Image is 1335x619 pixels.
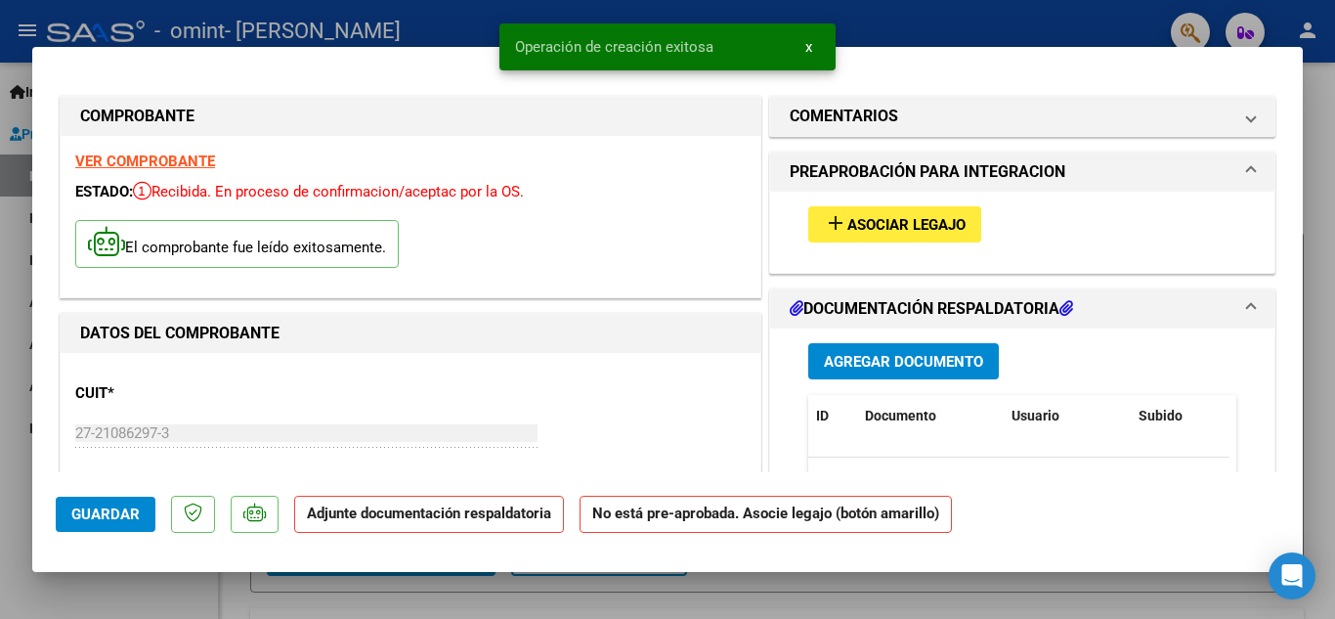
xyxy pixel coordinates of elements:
mat-expansion-panel-header: DOCUMENTACIÓN RESPALDATORIA [770,289,1274,329]
span: Documento [865,408,936,423]
span: Agregar Documento [824,353,983,371]
button: Agregar Documento [808,343,999,379]
datatable-header-cell: Acción [1228,395,1326,437]
span: Asociar Legajo [847,216,966,234]
datatable-header-cell: Subido [1131,395,1228,437]
div: Open Intercom Messenger [1269,553,1315,599]
span: Subido [1139,408,1183,423]
span: ESTADO: [75,183,133,200]
div: No data to display [808,458,1229,507]
datatable-header-cell: Usuario [1004,395,1131,437]
datatable-header-cell: ID [808,395,857,437]
span: Operación de creación exitosa [515,37,713,57]
span: Recibida. En proceso de confirmacion/aceptac por la OS. [133,183,524,200]
mat-expansion-panel-header: COMENTARIOS [770,97,1274,136]
div: PREAPROBACIÓN PARA INTEGRACION [770,192,1274,273]
h1: DOCUMENTACIÓN RESPALDATORIA [790,297,1073,321]
p: El comprobante fue leído exitosamente. [75,220,399,268]
button: x [790,29,828,65]
span: Guardar [71,506,140,523]
strong: COMPROBANTE [80,107,194,125]
datatable-header-cell: Documento [857,395,1004,437]
span: ID [816,408,829,423]
strong: No está pre-aprobada. Asocie legajo (botón amarillo) [580,496,952,534]
strong: DATOS DEL COMPROBANTE [80,324,280,342]
h1: COMENTARIOS [790,105,898,128]
mat-icon: add [824,211,847,235]
h1: PREAPROBACIÓN PARA INTEGRACION [790,160,1065,184]
a: VER COMPROBANTE [75,153,215,170]
strong: Adjunte documentación respaldatoria [307,505,551,522]
span: x [805,38,812,56]
button: Asociar Legajo [808,206,981,243]
span: Usuario [1012,408,1059,423]
p: CUIT [75,382,277,405]
mat-expansion-panel-header: PREAPROBACIÓN PARA INTEGRACION [770,153,1274,192]
button: Guardar [56,497,155,532]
